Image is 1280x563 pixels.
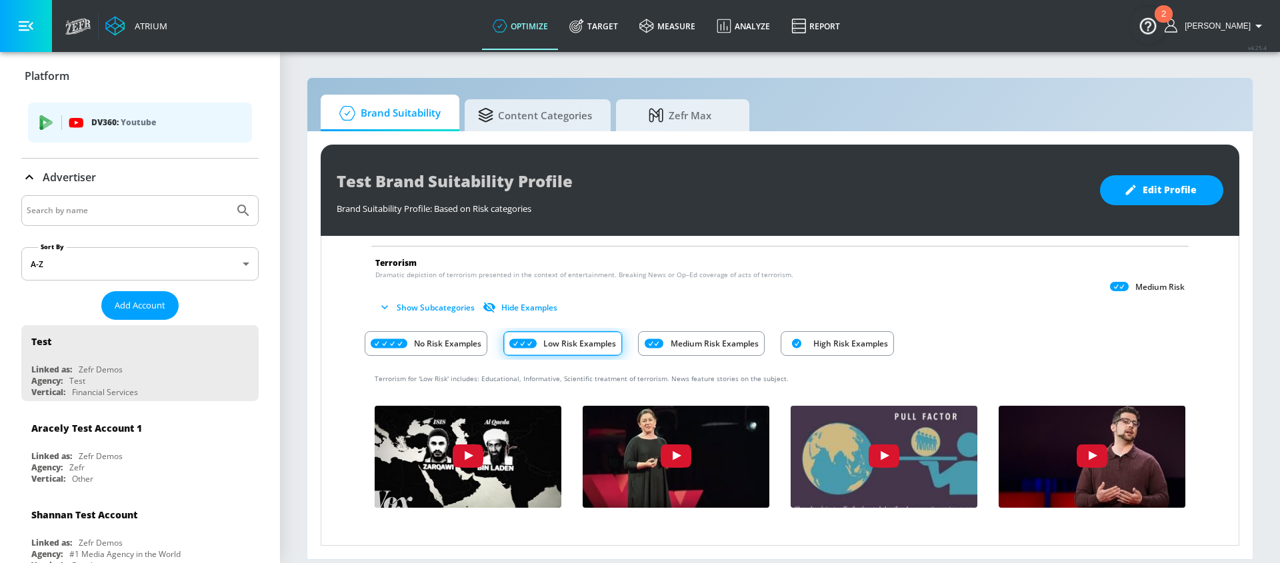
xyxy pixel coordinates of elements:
[31,537,72,548] div: Linked as:
[129,20,167,32] div: Atrium
[25,69,69,83] p: Platform
[115,298,165,313] span: Add Account
[31,473,65,484] div: Vertical:
[1135,282,1185,292] p: Medium Risk
[79,364,123,375] div: Zefr Demos
[1100,175,1223,205] button: Edit Profile
[480,296,563,318] button: Hide Examples
[31,375,63,386] div: Agency:
[27,202,229,219] input: Search by name
[781,2,851,50] a: Report
[671,336,759,350] p: Medium Risk Examples
[334,97,441,129] span: Brand Suitability
[31,422,142,434] div: Aracely Test Account 1
[1161,14,1166,31] div: 2
[1165,18,1267,34] button: [PERSON_NAME]
[31,508,137,521] div: Shannan Test Account
[31,335,51,348] div: Test
[989,400,1195,516] img: lyR-K2CZIHQ
[31,386,65,398] div: Vertical:
[91,115,241,130] p: DV360:
[337,196,1087,215] div: Brand Suitability Profile: Based on Risk categories
[72,473,93,484] div: Other
[999,406,1185,508] button: lyR-K2CZIHQ
[629,99,731,131] span: Zefr Max
[101,291,179,320] button: Add Account
[121,115,156,129] p: Youtube
[1127,182,1197,199] span: Edit Profile
[1248,44,1267,51] span: v 4.25.4
[365,400,571,516] img: pzmO6RWy1v8
[21,94,259,158] div: Platform
[69,462,85,473] div: Zefr
[79,537,123,548] div: Zefr Demos
[21,159,259,196] div: Advertiser
[1129,7,1167,44] button: Open Resource Center, 2 new notifications
[69,375,85,386] div: Test
[31,450,72,462] div: Linked as:
[375,270,793,280] span: Dramatic depiction of terrorism presented in the context of entertainment. Breaking News or Op–Ed...
[21,325,259,401] div: TestLinked as:Zefr DemosAgency:TestVertical:Financial Services
[31,462,63,473] div: Agency:
[31,364,72,375] div: Linked as:
[79,450,123,462] div: Zefr Demos
[21,57,259,95] div: Platform
[28,103,252,143] div: DV360: Youtube
[583,406,769,508] button: VJoQj00RZHg
[105,16,167,36] a: Atrium
[706,2,781,50] a: Analyze
[72,386,138,398] div: Financial Services
[31,548,63,560] div: Agency:
[69,548,181,560] div: #1 Media Agency in the World
[21,412,259,488] div: Aracely Test Account 1Linked as:Zefr DemosAgency:ZefrVertical:Other
[1179,21,1251,31] span: login as: tejasvi.chudasma@zefr.com
[573,400,779,516] img: VJoQj00RZHg
[478,99,592,131] span: Content Categories
[28,97,252,151] ul: list of platforms
[781,400,987,516] img: 79MTkVumCcQ
[414,336,481,350] p: No Risk Examples
[375,374,789,383] span: Terrorism for 'Low Risk' includes: Educational, Informative, Scientific treatment of terrorism. N...
[375,257,417,269] span: Terrorism
[375,406,561,508] button: pzmO6RWy1v8
[482,2,559,50] a: optimize
[38,243,67,251] label: Sort By
[365,328,1195,360] div: Risk Category Examples
[629,2,706,50] a: measure
[559,2,629,50] a: Target
[791,406,977,508] button: 79MTkVumCcQ
[813,336,888,350] p: High Risk Examples
[43,170,96,185] p: Advertiser
[21,247,259,281] div: A-Z
[375,296,480,318] button: Show Subcategories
